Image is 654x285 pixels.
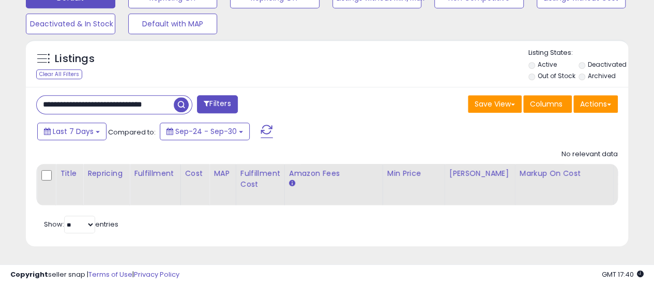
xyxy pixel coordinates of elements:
[197,95,237,113] button: Filters
[240,168,280,190] div: Fulfillment Cost
[588,71,616,80] label: Archived
[134,269,179,279] a: Privacy Policy
[618,168,653,190] div: Fulfillable Quantity
[160,123,250,140] button: Sep-24 - Sep-30
[602,269,644,279] span: 2025-10-8 17:40 GMT
[214,168,231,179] div: MAP
[60,168,79,179] div: Title
[468,95,522,113] button: Save View
[44,219,118,229] span: Show: entries
[588,60,627,69] label: Deactivated
[88,269,132,279] a: Terms of Use
[449,168,511,179] div: [PERSON_NAME]
[55,52,95,66] h5: Listings
[515,164,613,205] th: The percentage added to the cost of goods (COGS) that forms the calculator for Min & Max prices.
[573,95,618,113] button: Actions
[185,168,205,179] div: Cost
[10,269,48,279] strong: Copyright
[387,168,440,179] div: Min Price
[87,168,125,179] div: Repricing
[175,126,237,137] span: Sep-24 - Sep-30
[26,13,115,34] button: Deactivated & In Stock
[523,95,572,113] button: Columns
[37,123,107,140] button: Last 7 Days
[36,69,82,79] div: Clear All Filters
[537,71,575,80] label: Out of Stock
[128,13,218,34] button: Default with MAP
[108,127,156,137] span: Compared to:
[53,126,94,137] span: Last 7 Days
[561,149,618,159] div: No relevant data
[134,168,176,179] div: Fulfillment
[289,168,378,179] div: Amazon Fees
[528,48,628,58] p: Listing States:
[537,60,556,69] label: Active
[530,99,562,109] span: Columns
[10,270,179,280] div: seller snap | |
[520,168,609,179] div: Markup on Cost
[289,179,295,188] small: Amazon Fees.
